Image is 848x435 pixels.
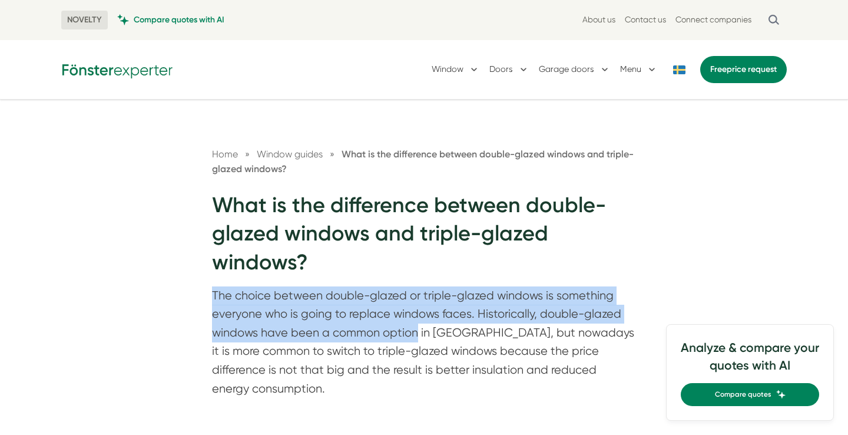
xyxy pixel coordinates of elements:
[675,15,751,24] font: Connect companies
[625,14,666,25] a: Contact us
[117,14,224,25] a: Compare quotes with AI
[681,383,819,406] a: Compare quotes
[212,147,636,177] nav: Breadcrumbs
[245,149,250,160] font: »
[727,64,777,74] font: price request
[700,56,787,83] a: Freeprice request
[212,192,606,275] font: What is the difference between double-glazed windows and triple-glazed windows?
[330,149,334,160] font: »
[582,14,615,25] a: About us
[620,54,658,85] button: Menu
[212,149,634,174] a: What is the difference between double-glazed windows and triple-glazed windows?
[67,15,102,25] font: NOVELTY
[625,15,666,24] font: Contact us
[257,149,325,160] a: Window guides
[212,289,634,396] font: The choice between double-glazed or triple-glazed windows is something everyone who is going to r...
[539,54,611,85] button: Garage doors
[582,15,615,24] font: About us
[715,390,771,398] font: Compare quotes
[489,54,529,85] button: Doors
[432,54,480,85] button: Window
[675,14,751,25] a: Connect companies
[61,60,173,78] img: Window Experts Logo
[681,340,819,355] font: Analyze & compare your
[212,149,238,160] a: Home
[134,15,224,25] font: Compare quotes with AI
[710,64,727,74] font: Free
[710,358,790,373] font: quotes with AI
[257,149,323,160] font: Window guides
